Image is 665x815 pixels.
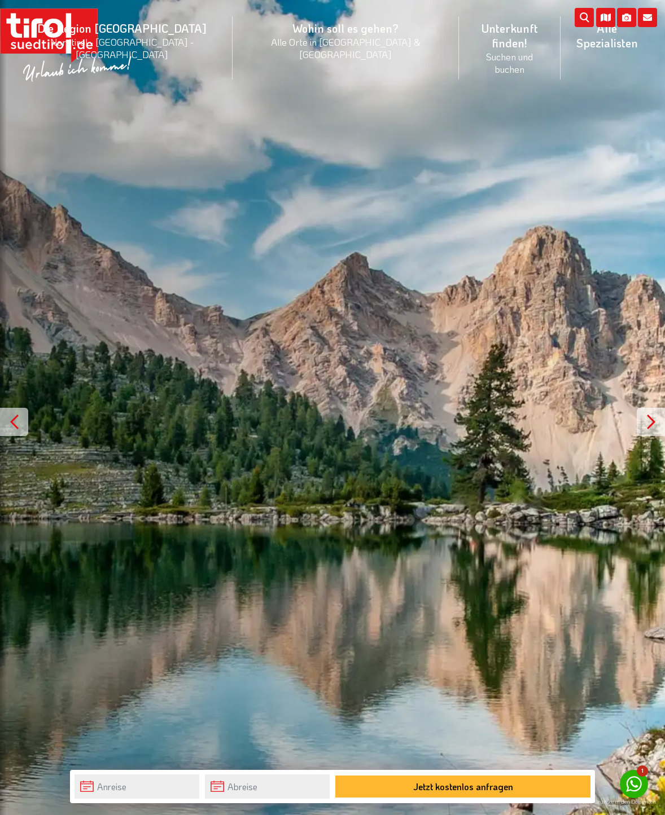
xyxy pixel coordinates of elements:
[561,8,654,63] a: Alle Spezialisten
[233,8,459,73] a: Wohin soll es gehen?Alle Orte in [GEOGRAPHIC_DATA] & [GEOGRAPHIC_DATA]
[459,8,561,87] a: Unterkunft finden!Suchen und buchen
[638,8,657,27] i: Kontakt
[473,50,547,75] small: Suchen und buchen
[637,765,648,777] span: 1
[246,36,445,60] small: Alle Orte in [GEOGRAPHIC_DATA] & [GEOGRAPHIC_DATA]
[11,8,233,73] a: Die Region [GEOGRAPHIC_DATA]Nordtirol - [GEOGRAPHIC_DATA] - [GEOGRAPHIC_DATA]
[620,770,648,798] a: 1
[205,774,330,799] input: Abreise
[596,8,615,27] i: Karte öffnen
[617,8,636,27] i: Fotogalerie
[335,776,590,798] button: Jetzt kostenlos anfragen
[25,36,219,60] small: Nordtirol - [GEOGRAPHIC_DATA] - [GEOGRAPHIC_DATA]
[75,774,199,799] input: Anreise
